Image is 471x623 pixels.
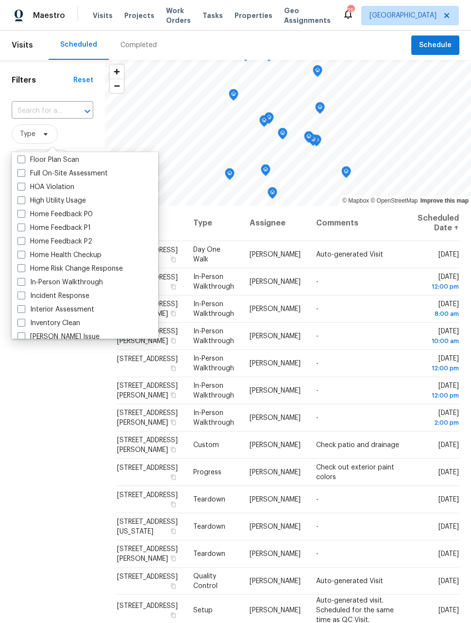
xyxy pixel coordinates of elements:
input: Search for an address... [12,104,66,119]
span: [PERSON_NAME] [250,551,301,557]
span: Type [20,129,35,139]
button: Copy Address [169,473,178,482]
div: 12:00 pm [418,363,459,373]
span: [STREET_ADDRESS] [117,465,178,471]
div: Map marker [341,166,351,181]
div: Map marker [229,89,238,104]
span: Properties [235,11,272,20]
span: [STREET_ADDRESS][PERSON_NAME] [117,546,178,562]
span: Progress [193,469,221,476]
span: [DATE] [418,328,459,346]
span: [PERSON_NAME] [250,333,301,340]
span: In-Person Walkthrough [193,355,234,372]
label: Inventory Clean [17,318,80,328]
div: 10:00 am [418,336,459,346]
div: Map marker [264,112,274,127]
button: Copy Address [169,554,178,563]
button: Zoom in [110,65,124,79]
button: Copy Address [169,255,178,264]
span: [STREET_ADDRESS][PERSON_NAME] [117,410,178,426]
label: Home Feedback P1 [17,223,91,233]
div: Map marker [278,128,287,143]
span: [STREET_ADDRESS][PERSON_NAME] [117,328,178,345]
span: [STREET_ADDRESS][US_STATE] [117,519,178,535]
span: Quality Control [193,573,218,589]
span: [PERSON_NAME] [250,360,301,367]
button: Copy Address [169,527,178,536]
span: In-Person Walkthrough [193,410,234,426]
span: - [316,360,319,367]
span: [PERSON_NAME] [250,387,301,394]
span: Check out exterior paint colors [316,464,394,481]
span: Auto-generated Visit [316,251,383,258]
button: Copy Address [169,309,178,318]
span: [PERSON_NAME] [250,415,301,421]
div: Scheduled [60,40,97,50]
button: Copy Address [169,500,178,509]
button: Copy Address [169,282,178,291]
span: Tasks [202,12,223,19]
span: [GEOGRAPHIC_DATA] [370,11,437,20]
div: Reset [73,75,93,85]
span: [STREET_ADDRESS][PERSON_NAME] [117,382,178,399]
label: [PERSON_NAME] Issue [17,332,100,342]
h1: Filters [12,75,73,85]
span: - [316,333,319,340]
span: Teardown [193,551,225,557]
span: [DATE] [418,382,459,400]
span: [PERSON_NAME] [250,306,301,312]
label: Full On-Site Assessment [17,169,108,178]
label: Floor Plan Scan [17,155,79,165]
span: In-Person Walkthrough [193,382,234,399]
span: [DATE] [438,606,459,613]
span: - [316,415,319,421]
button: Copy Address [169,582,178,590]
button: Copy Address [169,336,178,345]
label: HOA Violation [17,182,74,192]
a: Mapbox [342,197,369,204]
div: Map marker [259,115,269,130]
th: Assignee [242,206,308,241]
span: In-Person Walkthrough [193,301,234,317]
th: Comments [308,206,410,241]
span: - [316,496,319,503]
th: Scheduled Date ↑ [410,206,459,241]
span: [PERSON_NAME] [250,523,301,530]
span: Check patio and drainage [316,442,399,449]
span: [STREET_ADDRESS][PERSON_NAME] [117,437,178,453]
span: In-Person Walkthrough [193,328,234,345]
span: [DATE] [438,251,459,258]
span: [PERSON_NAME] [250,469,301,476]
button: Open [81,104,94,118]
a: Improve this map [421,197,469,204]
span: Visits [93,11,113,20]
span: [STREET_ADDRESS] [117,356,178,363]
span: Work Orders [166,6,191,25]
span: Visits [12,35,33,56]
span: [DATE] [418,355,459,373]
span: [STREET_ADDRESS] [117,492,178,499]
div: 25 [347,6,354,16]
div: Map marker [315,102,325,117]
span: [DATE] [438,551,459,557]
span: [DATE] [418,301,459,319]
label: Home Risk Change Response [17,264,123,274]
span: [DATE] [438,496,459,503]
span: [DATE] [438,578,459,585]
span: [DATE] [438,523,459,530]
div: Map marker [225,168,235,183]
button: Copy Address [169,445,178,454]
label: High Utility Usage [17,196,86,206]
label: In-Person Walkthrough [17,277,103,287]
span: [DATE] [418,410,459,428]
span: Geo Assignments [284,6,331,25]
div: 8:00 am [418,309,459,319]
label: Home Feedback P2 [17,237,92,246]
span: [PERSON_NAME] [250,278,301,285]
span: - [316,387,319,394]
div: Map marker [261,164,270,179]
span: Auto-generated Visit [316,578,383,585]
label: Interior Assessment [17,305,94,314]
span: Day One Walk [193,246,220,263]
